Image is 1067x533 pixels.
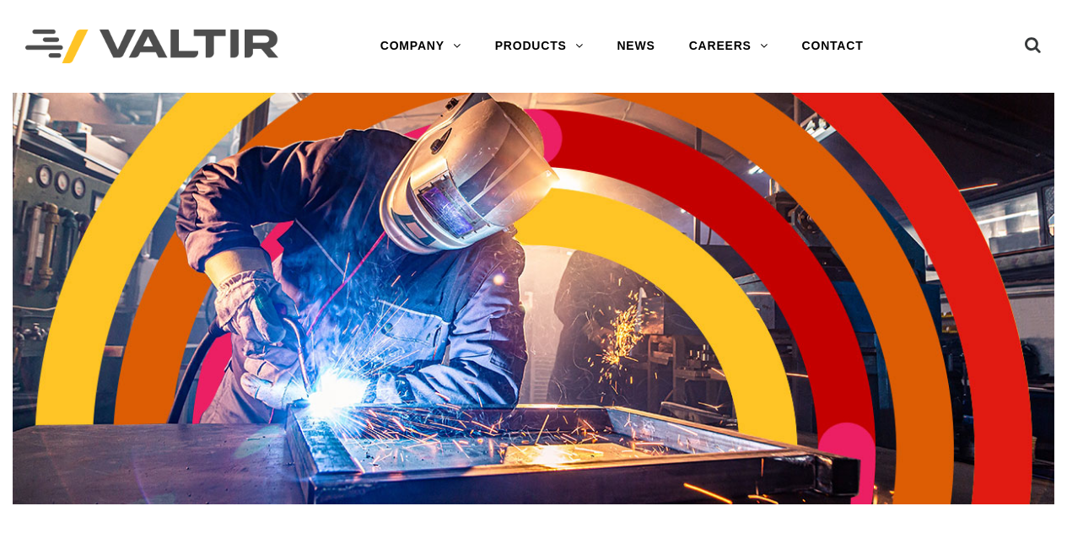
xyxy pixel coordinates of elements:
img: Header_Timeline [13,93,1054,504]
a: CONTACT [785,30,881,63]
a: CAREERS [672,30,785,63]
img: Valtir [25,30,278,64]
a: PRODUCTS [478,30,601,63]
a: NEWS [600,30,671,63]
a: COMPANY [364,30,478,63]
